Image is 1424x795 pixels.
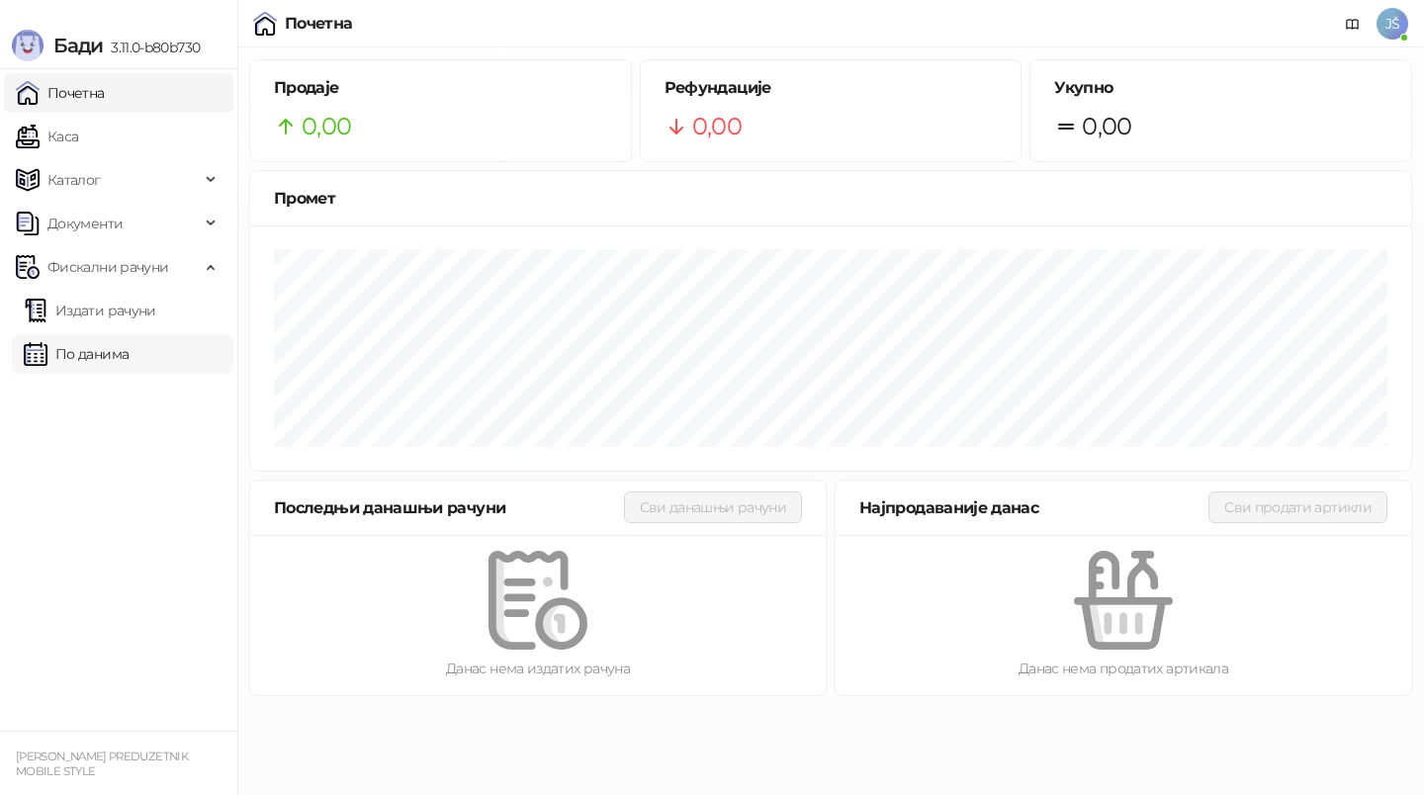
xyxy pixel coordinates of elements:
div: Најпродаваније данас [859,495,1208,520]
a: Каса [16,117,78,156]
span: 3.11.0-b80b730 [103,39,200,56]
h5: Рефундације [665,76,998,100]
h5: Укупно [1054,76,1387,100]
span: Каталог [47,160,101,200]
span: 0,00 [302,108,351,145]
span: Документи [47,204,123,243]
button: Сви продати артикли [1208,491,1387,523]
a: По данима [24,334,129,374]
span: Фискални рачуни [47,247,168,287]
button: Сви данашњи рачуни [624,491,802,523]
div: Последњи данашњи рачуни [274,495,624,520]
a: Документација [1337,8,1369,40]
span: 0,00 [692,108,742,145]
span: 0,00 [1082,108,1131,145]
a: Издати рачуни [24,291,156,330]
span: Бади [53,34,103,57]
img: Logo [12,30,44,61]
span: JŠ [1377,8,1408,40]
div: Данас нема издатих рачуна [282,658,794,679]
h5: Продаје [274,76,607,100]
div: Промет [274,186,1387,211]
div: Почетна [285,16,353,32]
div: Данас нема продатих артикала [867,658,1379,679]
small: [PERSON_NAME] PREDUZETNIK MOBILE STYLE [16,750,188,778]
a: Почетна [16,73,105,113]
